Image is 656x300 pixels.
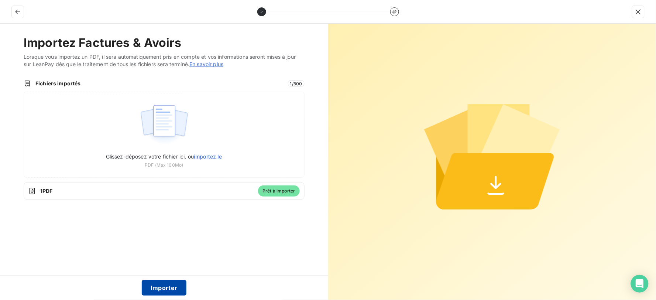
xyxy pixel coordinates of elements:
[24,35,305,50] h2: Importez Factures & Avoirs
[631,275,649,293] div: Open Intercom Messenger
[194,153,222,160] span: importez le
[106,153,222,160] span: Glissez-déposez votre fichier ici, ou
[258,185,299,197] span: Prêt à importer
[288,80,305,87] span: 1 / 500
[140,101,189,148] img: illustration
[40,187,254,195] span: 1 PDF
[142,280,186,296] button: Importer
[35,80,284,87] span: Fichiers importés
[189,61,223,67] a: En savoir plus
[24,53,305,68] span: Lorsque vous importez un PDF, il sera automatiquement pris en compte et vos informations seront m...
[145,162,183,168] span: PDF (Max 100Mo)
